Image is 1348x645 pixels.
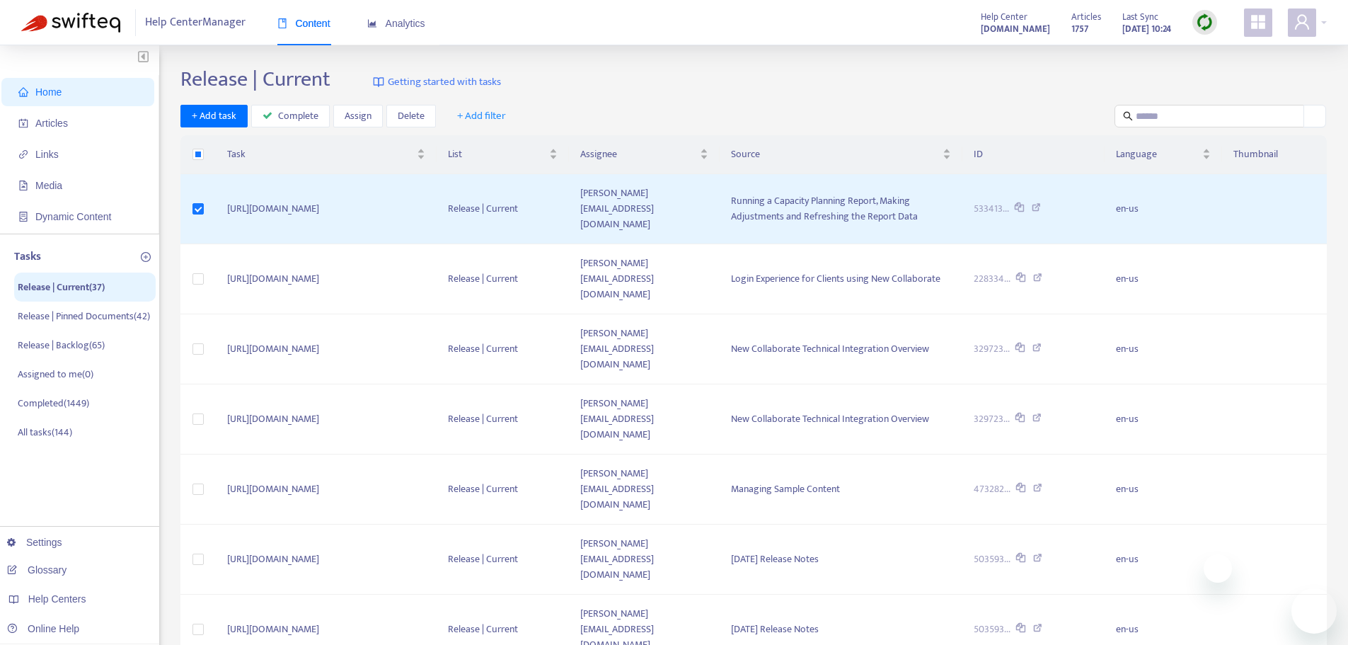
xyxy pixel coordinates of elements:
[448,147,546,162] span: List
[731,270,940,287] span: Login Experience for Clients using New Collaborate
[1196,13,1214,31] img: sync.dc5367851b00ba804db3.png
[569,384,719,455] td: [PERSON_NAME][EMAIL_ADDRESS][DOMAIN_NAME]
[731,621,819,637] span: [DATE] Release Notes
[1105,455,1221,525] td: en-us
[18,425,72,440] p: All tasks ( 144 )
[216,174,437,244] td: [URL][DOMAIN_NAME]
[569,525,719,595] td: [PERSON_NAME][EMAIL_ADDRESS][DOMAIN_NAME]
[974,552,1010,567] span: 503593...
[731,147,940,162] span: Source
[1105,314,1221,384] td: en-us
[1105,384,1221,455] td: en-us
[227,147,414,162] span: Task
[1250,13,1267,30] span: appstore
[569,314,719,384] td: [PERSON_NAME][EMAIL_ADDRESS][DOMAIN_NAME]
[18,181,28,190] span: file-image
[21,13,120,33] img: Swifteq
[1105,135,1221,174] th: Language
[1294,13,1310,30] span: user
[569,174,719,244] td: [PERSON_NAME][EMAIL_ADDRESS][DOMAIN_NAME]
[981,9,1027,25] span: Help Center
[974,622,1010,637] span: 503593...
[373,67,501,98] a: Getting started with tasks
[580,147,696,162] span: Assignee
[731,551,819,567] span: [DATE] Release Notes
[1105,174,1221,244] td: en-us
[974,481,1010,497] span: 473282...
[1071,21,1088,37] strong: 1757
[251,105,330,127] button: Complete
[720,135,962,174] th: Source
[569,244,719,314] td: [PERSON_NAME][EMAIL_ADDRESS][DOMAIN_NAME]
[388,74,501,91] span: Getting started with tasks
[35,86,62,98] span: Home
[1123,111,1133,121] span: search
[974,341,1010,357] span: 329723...
[974,271,1010,287] span: 228334...
[277,18,330,29] span: Content
[216,135,437,174] th: Task
[437,244,569,314] td: Release | Current
[18,118,28,128] span: account-book
[386,105,436,127] button: Delete
[569,135,719,174] th: Assignee
[731,193,918,224] span: Running a Capacity Planning Report, Making Adjustments and Refreshing the Report Data
[7,623,79,634] a: Online Help
[18,87,28,97] span: home
[962,135,1105,174] th: ID
[1204,554,1232,583] iframe: Close message
[180,105,248,127] button: + Add task
[731,411,929,427] span: New Collaborate Technical Integration Overview
[367,18,377,28] span: area-chart
[18,338,105,353] p: Release | Backlog ( 65 )
[216,455,437,525] td: [URL][DOMAIN_NAME]
[216,314,437,384] td: [URL][DOMAIN_NAME]
[1105,525,1221,595] td: en-us
[7,564,67,576] a: Glossary
[216,384,437,455] td: [URL][DOMAIN_NAME]
[974,201,1009,217] span: 533413...
[18,367,93,382] p: Assigned to me ( 0 )
[180,67,330,92] h2: Release | Current
[192,108,236,124] span: + Add task
[35,211,111,222] span: Dynamic Content
[145,9,246,36] span: Help Center Manager
[18,396,89,411] p: Completed ( 1449 )
[1122,21,1171,37] strong: [DATE] 10:24
[437,135,569,174] th: List
[437,455,569,525] td: Release | Current
[437,174,569,244] td: Release | Current
[18,309,150,324] p: Release | Pinned Documents ( 42 )
[18,149,28,159] span: link
[35,118,68,129] span: Articles
[18,212,28,222] span: container
[569,455,719,525] td: [PERSON_NAME][EMAIL_ADDRESS][DOMAIN_NAME]
[731,341,929,357] span: New Collaborate Technical Integration Overview
[373,76,384,88] img: image-link
[1071,9,1101,25] span: Articles
[1222,135,1327,174] th: Thumbnail
[216,525,437,595] td: [URL][DOMAIN_NAME]
[1105,244,1221,314] td: en-us
[367,18,425,29] span: Analytics
[14,249,41,266] p: Tasks
[1116,147,1199,162] span: Language
[141,252,151,262] span: plus-circle
[398,108,425,124] span: Delete
[437,314,569,384] td: Release | Current
[7,537,62,548] a: Settings
[345,108,371,124] span: Assign
[1291,588,1337,634] iframe: Button to launch messaging window
[457,108,506,125] span: + Add filter
[1122,9,1158,25] span: Last Sync
[731,481,840,497] span: Managing Sample Content
[35,180,62,191] span: Media
[277,18,287,28] span: book
[981,21,1050,37] a: [DOMAIN_NAME]
[333,105,383,127] button: Assign
[28,593,86,605] span: Help Centers
[437,384,569,455] td: Release | Current
[216,244,437,314] td: [URL][DOMAIN_NAME]
[18,280,105,295] p: Release | Current ( 37 )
